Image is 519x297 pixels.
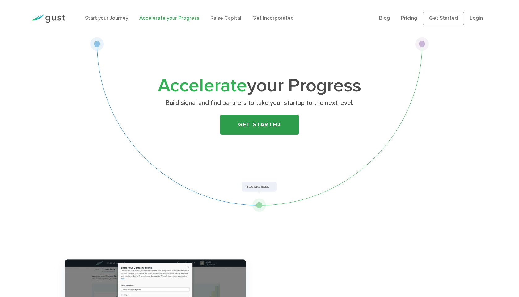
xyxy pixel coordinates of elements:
a: Accelerate your Progress [139,15,199,21]
a: Get Started [220,115,299,135]
a: Get Started [423,12,464,25]
h1: your Progress [137,77,382,94]
a: Pricing [401,15,417,21]
a: Raise Capital [210,15,241,21]
span: Accelerate [158,75,247,97]
a: Start your Journey [85,15,128,21]
a: Login [470,15,483,21]
p: Build signal and find partners to take your startup to the next level. [140,99,379,107]
a: Blog [379,15,390,21]
img: Gust Logo [31,15,65,23]
a: Get Incorporated [252,15,294,21]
